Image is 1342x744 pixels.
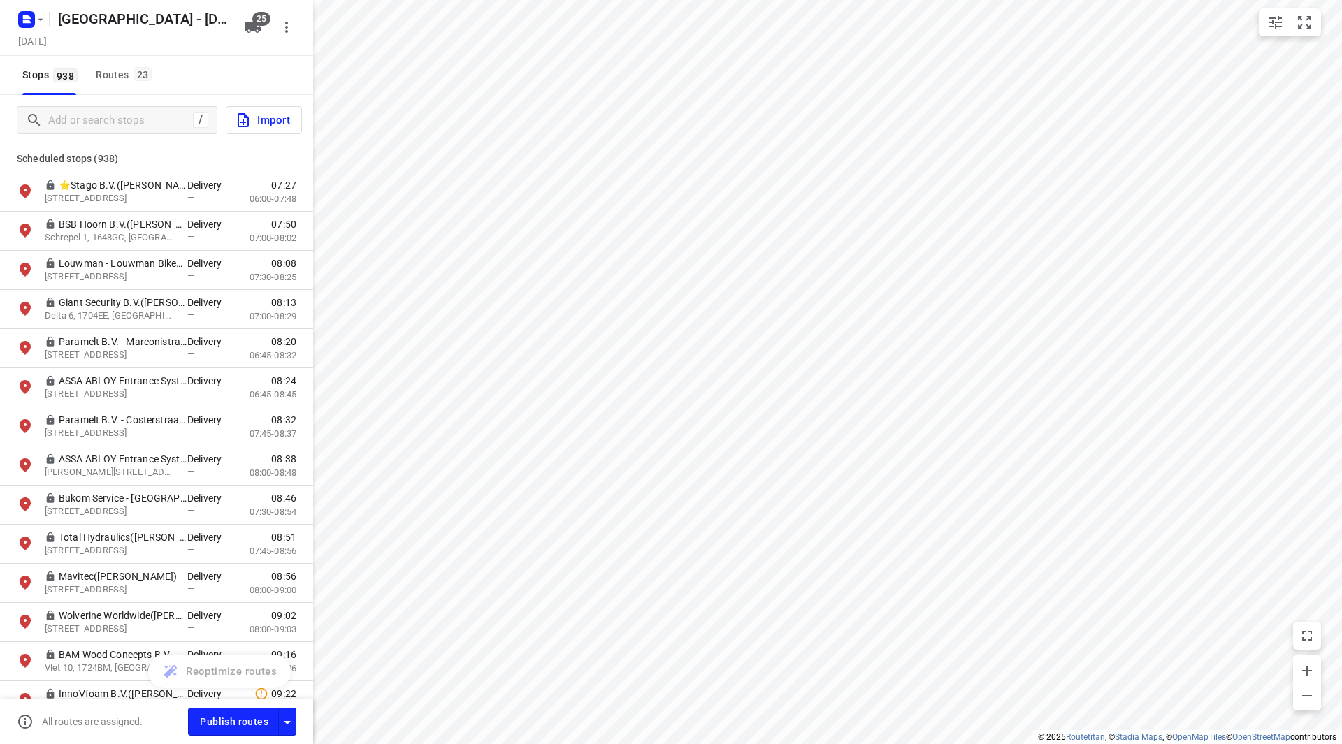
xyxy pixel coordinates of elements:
[187,309,194,320] span: —
[187,231,194,242] span: —
[271,335,296,349] span: 08:20
[22,66,82,84] span: Stops
[271,687,296,701] span: 09:22
[187,466,194,476] span: —
[250,622,296,636] p: 08:00-09:03
[250,388,296,402] p: 06:45-08:45
[59,648,187,662] p: BAM Wood Concepts B.V. - Oudkarspel(Robert Olie)
[45,505,173,518] p: Newtonstraat 2, 1704RG, Heerhugowaard, NL
[59,374,187,388] p: ASSA ABLOY Entrance Systems Nederland - Marconistraat(Karin Out)
[45,388,173,401] p: Marconistraat 18, 1704RG, Heerhugowaard, NL
[45,270,173,284] p: Echo 14, 1704EG, Heerhugowaard, NL
[1115,732,1162,742] a: Stadia Maps
[250,231,296,245] p: 07:00-08:02
[148,655,291,688] button: Reoptimize routes
[250,270,296,284] p: 07:30-08:25
[1259,8,1321,36] div: small contained button group
[187,413,229,427] p: Delivery
[271,374,296,388] span: 08:24
[1066,732,1105,742] a: Routetitan
[59,256,187,270] p: Louwman - Louwman Bikes(Manon van Leeuwen-Feenstra (WIJZIGINGEN ALLEEN VIA MANON, DENNIS OF JONY))
[187,583,194,594] span: —
[250,466,296,480] p: 08:00-08:48
[187,217,229,231] p: Delivery
[187,178,229,192] p: Delivery
[279,713,296,730] div: Driver app settings
[187,530,229,544] p: Delivery
[48,110,193,131] input: Add or search stops
[239,13,267,41] button: 25
[187,374,229,388] p: Delivery
[250,583,296,597] p: 08:00-09:00
[187,622,194,633] span: —
[271,296,296,309] span: 08:13
[52,8,233,30] h5: Rename
[45,231,173,245] p: Schrepel 1, 1648GC, De Goorn, NL
[45,622,173,636] p: Flemingstraat 5-A, 1704SL, Heerhugowaard, NL
[187,296,229,309] p: Delivery
[271,530,296,544] span: 08:51
[45,466,173,479] p: James Wattstraat 8, 1704RR, Heerhugowaard, NL
[250,349,296,363] p: 06:45-08:32
[42,716,143,727] p: All routes are assigned.
[271,608,296,622] span: 09:02
[188,708,279,735] button: Publish routes
[59,178,187,192] p: ⭐Stago B.V.(Bernard Koolhaas)
[59,335,187,349] p: Paramelt B.V. - Marconistraat(Ben Grent)
[271,178,296,192] span: 07:27
[187,335,229,349] p: Delivery
[59,687,187,701] p: InnoVfoam B.V.(Charlotte van der Pijl)
[1290,8,1318,36] button: Fit zoom
[59,608,187,622] p: Wolverine Worldwide([PERSON_NAME])
[187,452,229,466] p: Delivery
[271,452,296,466] span: 08:38
[45,192,173,205] p: Electronweg 1, 1627LB, Hoorn, NL
[187,505,194,516] span: —
[59,217,187,231] p: BSB Hoorn B.V.(Jolanda Koning )
[45,662,173,675] p: Vlet 10, 1724BM, Oudkarspel, NL
[45,309,173,323] p: Delta 6, 1704EE, Heerhugowaard, NL
[187,491,229,505] p: Delivery
[59,569,187,583] p: Mavitec(Stefanie van der Klein - Oliemans)
[96,66,156,84] div: Routes
[200,713,268,731] span: Publish routes
[271,569,296,583] span: 08:56
[53,68,78,82] span: 938
[45,427,173,440] p: Costerstraat 18, 1704RJ, Heerhugowaard, NL
[187,544,194,555] span: —
[1262,8,1290,36] button: Map settings
[59,296,187,309] p: Giant Security B.V.(Ruud Leek)
[250,192,296,206] p: 06:00-07:48
[59,413,187,427] p: Paramelt B.V. - Costerstraat(Carolien Brasser)
[226,106,302,134] button: Import
[187,349,194,359] span: —
[187,687,229,701] p: Delivery
[59,530,187,544] p: Total Hydraulics(Orianda Dekker)
[193,112,208,128] div: /
[187,270,194,281] span: —
[187,388,194,398] span: —
[250,427,296,441] p: 07:45-08:37
[187,608,229,622] p: Delivery
[250,505,296,519] p: 07:30-08:54
[17,150,296,167] p: Scheduled stops ( 938 )
[187,256,229,270] p: Delivery
[271,413,296,427] span: 08:32
[235,111,290,129] span: Import
[254,687,268,701] svg: Late
[271,491,296,505] span: 08:46
[273,13,301,41] button: More
[187,427,194,437] span: —
[45,544,173,557] p: Celsiusstraat 28, 1704RW, Heerhugowaard, NL
[1038,732,1336,742] li: © 2025 , © , © © contributors
[252,12,270,26] span: 25
[59,452,187,466] p: ASSA ABLOY Entrance Systems Netherlands B.V. - James Wattstraat 8(Ellen de Schipper)
[13,33,52,49] h5: Project date
[217,106,302,134] a: Import
[45,349,173,362] p: Marconistraat 18, 1704RG, Heerhugowaard, NL
[187,569,229,583] p: Delivery
[1232,732,1290,742] a: OpenStreetMap
[187,192,194,203] span: —
[1172,732,1226,742] a: OpenMapTiles
[45,583,173,597] p: Galileistraat 32, 1704SE, Heerhugowaard, NL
